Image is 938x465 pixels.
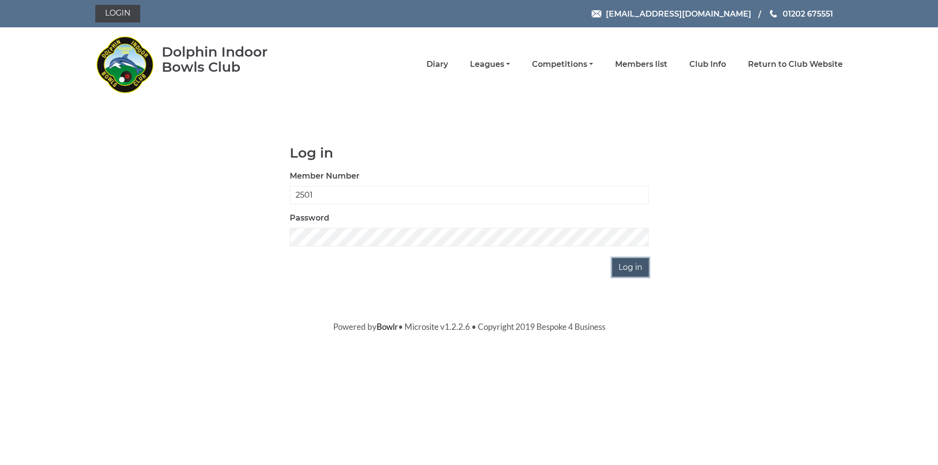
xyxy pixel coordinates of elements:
[290,145,649,161] h1: Log in
[612,258,649,277] input: Log in
[470,59,510,70] a: Leagues
[689,59,726,70] a: Club Info
[95,30,154,99] img: Dolphin Indoor Bowls Club
[770,10,777,18] img: Phone us
[95,5,140,22] a: Login
[783,9,833,18] span: 01202 675551
[290,170,360,182] label: Member Number
[532,59,593,70] a: Competitions
[768,8,833,20] a: Phone us 01202 675551
[592,8,751,20] a: Email [EMAIL_ADDRESS][DOMAIN_NAME]
[377,322,398,332] a: Bowlr
[290,212,329,224] label: Password
[615,59,667,70] a: Members list
[333,322,605,332] span: Powered by • Microsite v1.2.2.6 • Copyright 2019 Bespoke 4 Business
[426,59,448,70] a: Diary
[606,9,751,18] span: [EMAIL_ADDRESS][DOMAIN_NAME]
[748,59,843,70] a: Return to Club Website
[162,44,299,75] div: Dolphin Indoor Bowls Club
[592,10,601,18] img: Email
